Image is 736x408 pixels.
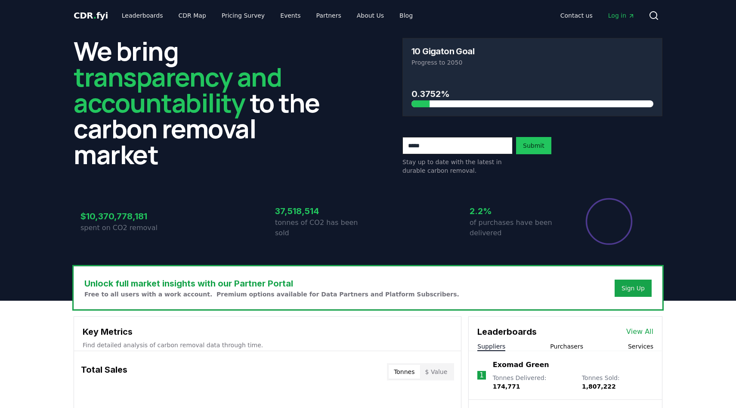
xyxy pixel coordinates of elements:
nav: Main [115,8,420,23]
button: Services [628,342,653,351]
a: Contact us [554,8,600,23]
h3: Unlock full market insights with our Partner Portal [84,277,459,290]
a: Events [273,8,307,23]
span: CDR fyi [74,10,108,21]
span: Log in [608,11,635,20]
button: Sign Up [615,280,652,297]
p: Find detailed analysis of carbon removal data through time. [83,341,452,349]
a: Log in [601,8,642,23]
span: 1,807,222 [582,383,616,390]
h3: 2.2% [470,205,563,218]
h3: Key Metrics [83,325,452,338]
p: tonnes of CO2 has been sold [275,218,368,238]
p: Stay up to date with the latest in durable carbon removal. [402,158,513,175]
a: Pricing Survey [215,8,272,23]
button: Suppliers [477,342,505,351]
div: Percentage of sales delivered [585,197,633,246]
h3: Total Sales [81,363,127,380]
a: Leaderboards [115,8,170,23]
p: Free to all users with a work account. Premium options available for Data Partners and Platform S... [84,290,459,299]
button: Purchasers [550,342,583,351]
p: Tonnes Sold : [582,374,653,391]
p: 1 [479,370,484,380]
a: Sign Up [622,284,645,293]
h3: $10,370,778,181 [80,210,173,223]
a: Partners [309,8,348,23]
p: of purchases have been delivered [470,218,563,238]
h3: 10 Gigaton Goal [411,47,474,56]
button: Tonnes [389,365,420,379]
h3: 0.3752% [411,87,653,100]
a: CDR Map [172,8,213,23]
h2: We bring to the carbon removal market [74,38,334,167]
span: . [93,10,96,21]
p: Tonnes Delivered : [493,374,573,391]
h3: Leaderboards [477,325,537,338]
a: Exomad Green [493,360,549,370]
p: Progress to 2050 [411,58,653,67]
button: Submit [516,137,551,154]
nav: Main [554,8,642,23]
a: View All [626,327,653,337]
p: spent on CO2 removal [80,223,173,233]
a: CDR.fyi [74,9,108,22]
a: About Us [350,8,391,23]
h3: 37,518,514 [275,205,368,218]
a: Blog [393,8,420,23]
span: transparency and accountability [74,59,281,120]
span: 174,771 [493,383,520,390]
button: $ Value [420,365,453,379]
